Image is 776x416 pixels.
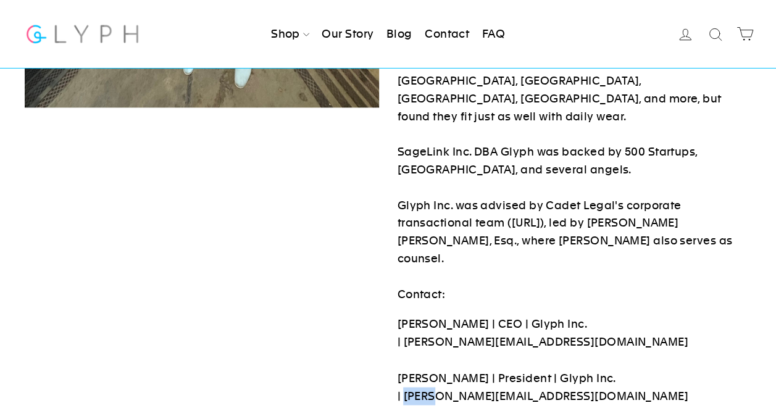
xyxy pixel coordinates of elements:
[266,20,314,48] a: Shop
[266,20,510,48] ul: Primary
[420,20,474,48] a: Contact
[317,20,378,48] a: Our Story
[759,155,776,262] iframe: Glyph - Referral program
[25,17,140,50] img: Glyph
[477,20,510,48] a: FAQ
[382,20,417,48] a: Blog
